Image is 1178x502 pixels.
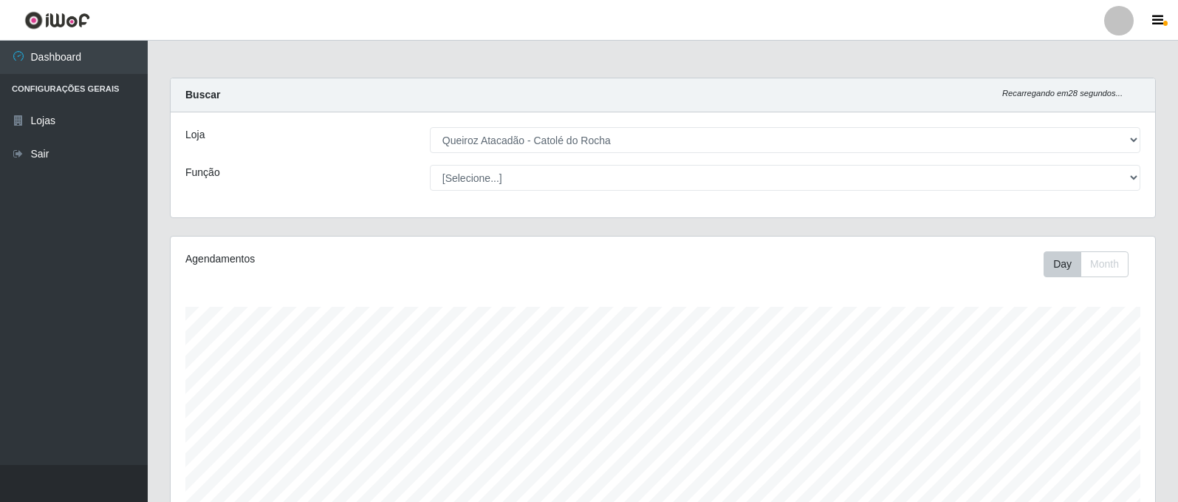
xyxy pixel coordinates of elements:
img: CoreUI Logo [24,11,90,30]
strong: Buscar [185,89,220,101]
label: Função [185,165,220,180]
button: Month [1081,251,1129,277]
i: Recarregando em 28 segundos... [1002,89,1123,98]
div: First group [1044,251,1129,277]
div: Toolbar with button groups [1044,251,1140,277]
button: Day [1044,251,1081,277]
label: Loja [185,127,205,143]
div: Agendamentos [185,251,570,267]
